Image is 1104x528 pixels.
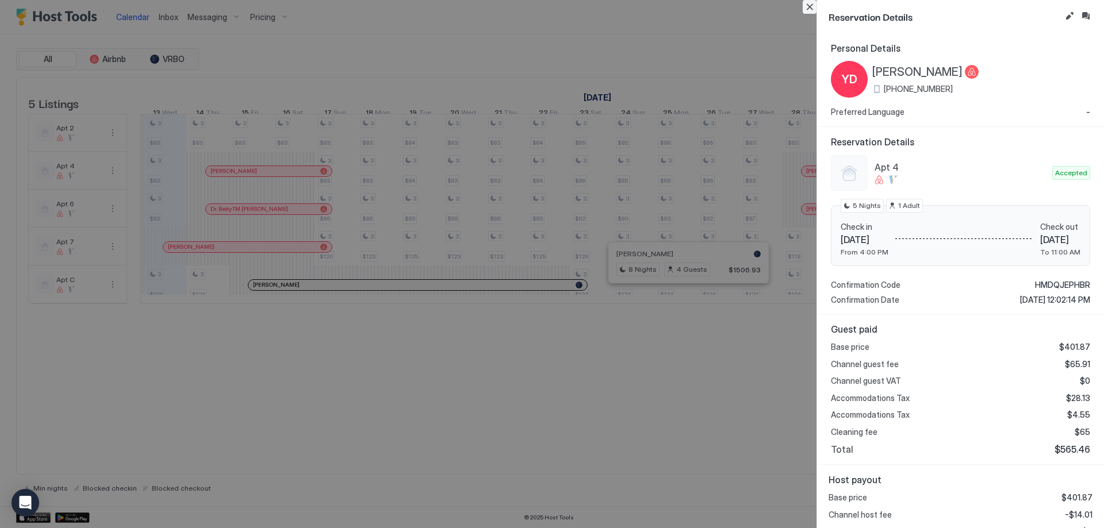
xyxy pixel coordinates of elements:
span: Channel host fee [829,510,892,520]
span: -$14.01 [1065,510,1092,520]
span: Reservation Details [831,136,1090,148]
span: Check in [841,222,888,232]
span: Cleaning fee [831,427,877,437]
span: Reservation Details [829,9,1060,24]
span: Preferred Language [831,107,904,117]
button: Inbox [1079,9,1092,23]
span: Channel guest VAT [831,376,901,386]
span: Apt 4 [875,161,1048,173]
span: HMDQJEPHBR [1035,280,1090,290]
span: $28.13 [1066,393,1090,403]
span: Base price [829,492,867,503]
span: [DATE] 12:02:14 PM [1020,295,1090,305]
span: Host payout [829,474,1092,485]
span: [PERSON_NAME] [872,65,963,79]
button: Edit reservation [1063,9,1076,23]
span: YD [842,71,857,88]
span: Base price [831,342,869,352]
span: 5 Nights [853,201,881,211]
span: $65.91 [1065,359,1090,369]
span: $4.55 [1067,410,1090,420]
span: $401.87 [1061,492,1092,503]
span: $65 [1075,427,1090,437]
span: $401.87 [1059,342,1090,352]
span: Total [831,444,853,455]
span: Accepted [1055,168,1087,178]
span: Check out [1040,222,1080,232]
span: Guest paid [831,323,1090,335]
span: - [1086,107,1090,117]
span: To 11:00 AM [1040,248,1080,256]
span: Confirmation Date [831,295,899,305]
span: Accommodations Tax [831,393,910,403]
span: [DATE] [841,234,888,245]
span: Accommodations Tax [831,410,910,420]
span: From 4:00 PM [841,248,888,256]
span: 1 Adult [898,201,920,211]
div: Open Intercom Messenger [11,489,39,517]
span: Confirmation Code [831,280,900,290]
span: [DATE] [1040,234,1080,245]
span: $0 [1080,376,1090,386]
span: Personal Details [831,43,1090,54]
span: [PHONE_NUMBER] [884,84,953,94]
span: Channel guest fee [831,359,899,369]
span: $565.46 [1055,444,1090,455]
